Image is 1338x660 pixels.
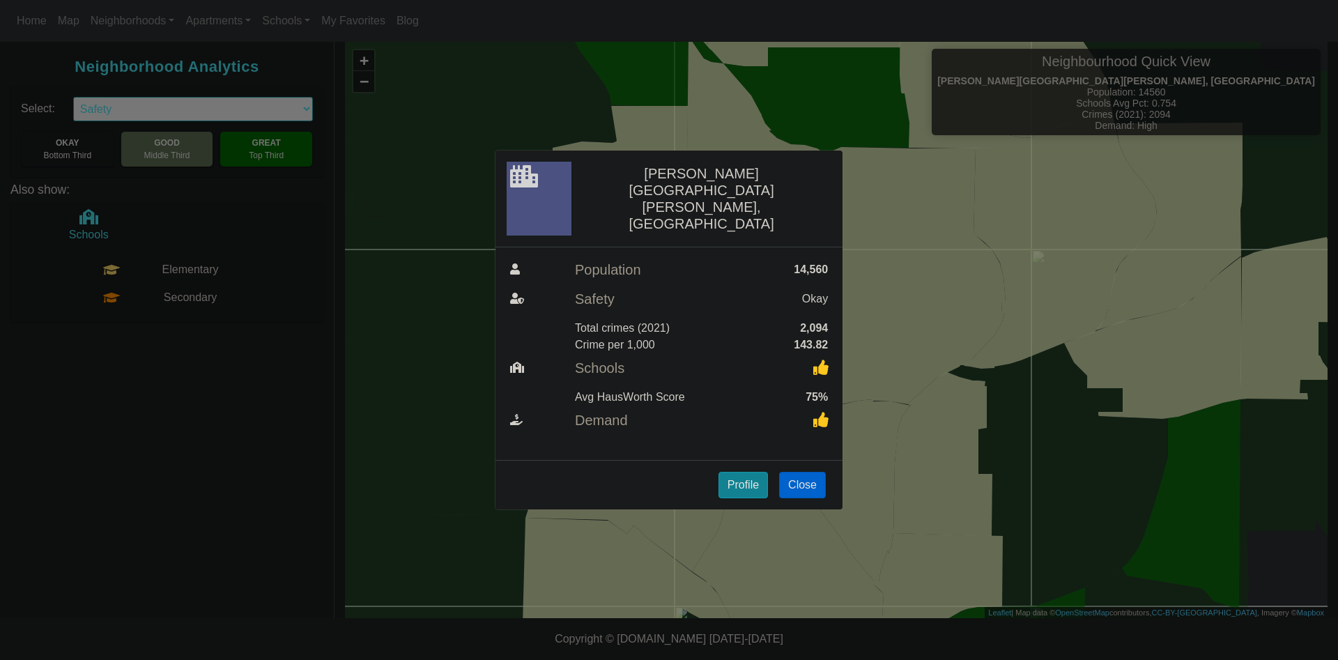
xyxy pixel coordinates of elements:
button: Profile [718,472,768,498]
button: Close [779,472,826,498]
div: Crime per 1,000 [575,337,655,353]
h5: Demand [575,412,628,429]
div: 2,094 [800,320,828,337]
span: 14,560 [794,263,828,275]
div: 143.82 [794,337,828,353]
span: 75% [806,391,828,403]
h5: Schools [575,360,624,376]
h5: [PERSON_NAME][GEOGRAPHIC_DATA][PERSON_NAME], [GEOGRAPHIC_DATA] [575,165,828,232]
span: Okay [802,293,828,305]
h5: Population [575,261,641,278]
h5: Safety [575,291,615,307]
div: Total crimes (2021) [575,320,670,337]
div: Avg HausWorth Score [575,389,685,406]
